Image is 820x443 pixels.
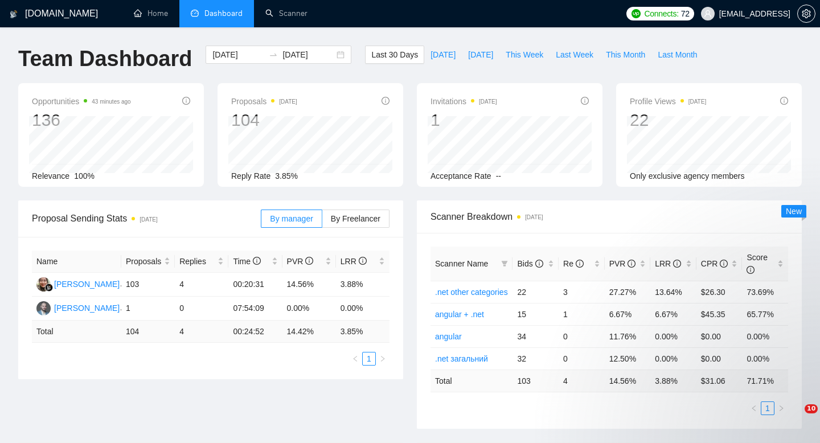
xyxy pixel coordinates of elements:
[36,277,51,292] img: SJ
[204,9,243,18] span: Dashboard
[365,46,424,64] button: Last 30 Days
[231,109,297,131] div: 104
[18,46,192,72] h1: Team Dashboard
[134,9,168,18] a: homeHome
[265,9,307,18] a: searchScanner
[228,321,282,343] td: 00:24:52
[233,257,260,266] span: Time
[747,253,768,274] span: Score
[742,281,788,303] td: 73.69%
[54,302,120,314] div: [PERSON_NAME]
[45,284,53,292] img: gigradar-bm.png
[175,297,228,321] td: 0
[341,257,367,266] span: LRR
[630,109,706,131] div: 22
[559,325,605,347] td: 0
[576,260,584,268] span: info-circle
[600,46,651,64] button: This Month
[382,97,389,105] span: info-circle
[550,46,600,64] button: Last Week
[786,207,802,216] span: New
[348,352,362,366] li: Previous Page
[430,370,512,392] td: Total
[468,48,493,61] span: [DATE]
[54,278,120,290] div: [PERSON_NAME]
[556,48,593,61] span: Last Week
[632,9,641,18] img: upwork-logo.png
[282,297,336,321] td: 0.00%
[658,48,697,61] span: Last Month
[512,303,559,325] td: 15
[512,281,559,303] td: 22
[331,214,380,223] span: By Freelancer
[655,259,681,268] span: LRR
[371,48,418,61] span: Last 30 Days
[282,48,334,61] input: End date
[688,99,706,105] time: [DATE]
[499,255,510,272] span: filter
[742,325,788,347] td: 0.00%
[362,352,376,366] li: 1
[32,251,121,273] th: Name
[696,303,743,325] td: $45.35
[175,273,228,297] td: 4
[275,171,298,181] span: 3.85%
[140,216,157,223] time: [DATE]
[499,46,550,64] button: This Week
[32,211,261,225] span: Proposal Sending Stats
[121,321,175,343] td: 104
[32,321,121,343] td: Total
[359,257,367,265] span: info-circle
[36,303,120,312] a: VK[PERSON_NAME]
[479,99,497,105] time: [DATE]
[581,97,589,105] span: info-circle
[628,260,635,268] span: info-circle
[430,210,788,224] span: Scanner Breakdown
[92,99,130,105] time: 43 minutes ago
[747,266,755,274] span: info-circle
[506,48,543,61] span: This Week
[435,332,462,341] a: angular
[797,5,815,23] button: setting
[742,303,788,325] td: 65.77%
[650,325,696,347] td: 0.00%
[32,109,131,131] div: 136
[681,7,690,20] span: 72
[270,214,313,223] span: By manager
[517,259,543,268] span: Bids
[559,281,605,303] td: 3
[559,347,605,370] td: 0
[231,171,270,181] span: Reply Rate
[74,171,95,181] span: 100%
[336,321,389,343] td: 3.85 %
[175,321,228,343] td: 4
[630,95,706,108] span: Profile Views
[535,260,543,268] span: info-circle
[430,171,491,181] span: Acceptance Rate
[228,297,282,321] td: 07:54:09
[781,404,809,432] iframe: Intercom live chat
[269,50,278,59] span: swap-right
[644,7,678,20] span: Connects:
[32,171,69,181] span: Relevance
[747,401,761,415] li: Previous Page
[376,352,389,366] li: Next Page
[253,257,261,265] span: info-circle
[609,259,636,268] span: PVR
[525,214,543,220] time: [DATE]
[605,303,651,325] td: 6.67%
[279,99,297,105] time: [DATE]
[282,273,336,297] td: 14.56%
[182,97,190,105] span: info-circle
[36,279,120,288] a: SJ[PERSON_NAME]
[651,46,703,64] button: Last Month
[435,288,508,297] a: .net other categories
[606,48,645,61] span: This Month
[435,354,488,363] a: .net загальний
[630,171,745,181] span: Only exclusive agency members
[780,97,788,105] span: info-circle
[435,259,488,268] span: Scanner Name
[501,260,508,267] span: filter
[231,95,297,108] span: Proposals
[376,352,389,366] button: right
